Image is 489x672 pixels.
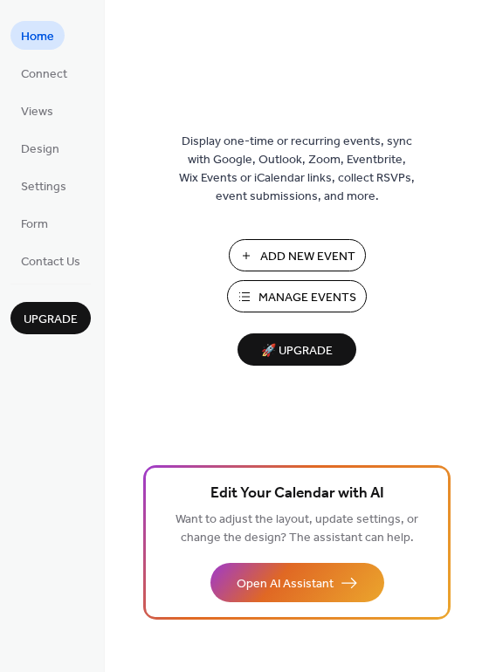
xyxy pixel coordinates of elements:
[10,302,91,334] button: Upgrade
[21,103,53,121] span: Views
[10,21,65,50] a: Home
[21,216,48,234] span: Form
[21,28,54,46] span: Home
[10,58,78,87] a: Connect
[21,65,67,84] span: Connect
[238,333,356,366] button: 🚀 Upgrade
[24,311,78,329] span: Upgrade
[248,339,346,363] span: 🚀 Upgrade
[227,280,367,312] button: Manage Events
[229,239,366,271] button: Add New Event
[179,133,415,206] span: Display one-time or recurring events, sync with Google, Outlook, Zoom, Eventbrite, Wix Events or ...
[10,171,77,200] a: Settings
[176,508,418,550] span: Want to adjust the layout, update settings, or change the design? The assistant can help.
[258,289,356,307] span: Manage Events
[10,134,70,162] a: Design
[10,96,64,125] a: Views
[21,253,80,271] span: Contact Us
[210,482,384,506] span: Edit Your Calendar with AI
[260,248,355,266] span: Add New Event
[21,141,59,159] span: Design
[21,178,66,196] span: Settings
[237,575,334,593] span: Open AI Assistant
[10,246,91,275] a: Contact Us
[10,209,59,237] a: Form
[210,563,384,602] button: Open AI Assistant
